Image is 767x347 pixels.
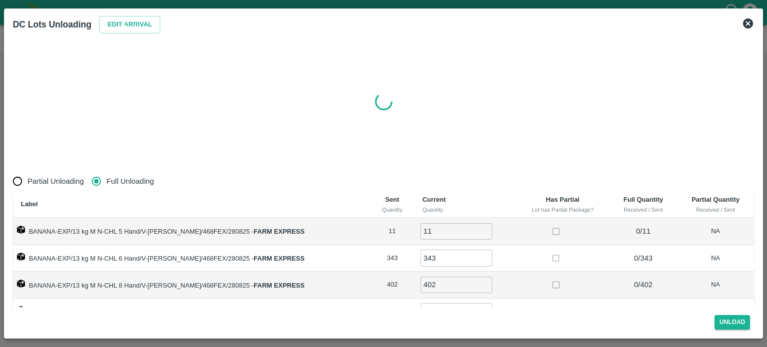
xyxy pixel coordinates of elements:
div: Quantity [378,206,406,215]
td: BANANA-EXP/13 kg M N-CHL CL/V-[PERSON_NAME]/468FEX/280825 - [13,299,370,326]
div: Lot has Partial Package? [524,206,602,215]
b: Has Partial [546,196,579,203]
input: 0 [420,303,492,320]
b: DC Lots Unloading [13,19,91,29]
span: Full Unloading [106,176,154,187]
b: Label [21,200,38,208]
strong: FARM EXPRESS [254,282,305,289]
td: NA [677,272,755,299]
td: 343 [370,245,414,272]
p: 0 / 31 [614,306,673,317]
b: Current [422,196,446,203]
td: NA [677,299,755,326]
td: 11 [370,218,414,245]
img: box [17,306,25,314]
td: NA [677,245,755,272]
div: Quantity [422,206,508,215]
td: NA [677,218,755,245]
div: Received / Sent [685,206,747,215]
p: 0 / 343 [614,253,673,264]
td: BANANA-EXP/13 kg M N-CHL 6 Hand/V-[PERSON_NAME]/468FEX/280825 - [13,245,370,272]
div: Received / Sent [618,206,669,215]
td: BANANA-EXP/13 kg M N-CHL 5 Hand/V-[PERSON_NAME]/468FEX/280825 - [13,218,370,245]
img: box [17,226,25,234]
img: box [17,253,25,261]
b: Sent [385,196,399,203]
strong: FARM EXPRESS [254,228,305,235]
p: 0 / 11 [614,226,673,237]
button: Edit Arrival [99,16,160,33]
input: 0 [420,223,492,240]
button: Unload [715,315,751,330]
td: 31 [370,299,414,326]
p: 0 / 402 [614,279,673,290]
td: 402 [370,272,414,299]
span: Partial Unloading [27,176,84,187]
input: 0 [420,277,492,293]
td: BANANA-EXP/13 kg M N-CHL 8 Hand/V-[PERSON_NAME]/468FEX/280825 - [13,272,370,299]
b: Partial Quantity [692,196,740,203]
strong: FARM EXPRESS [254,255,305,262]
b: Full Quantity [624,196,663,203]
img: box [17,280,25,288]
input: 0 [420,250,492,266]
